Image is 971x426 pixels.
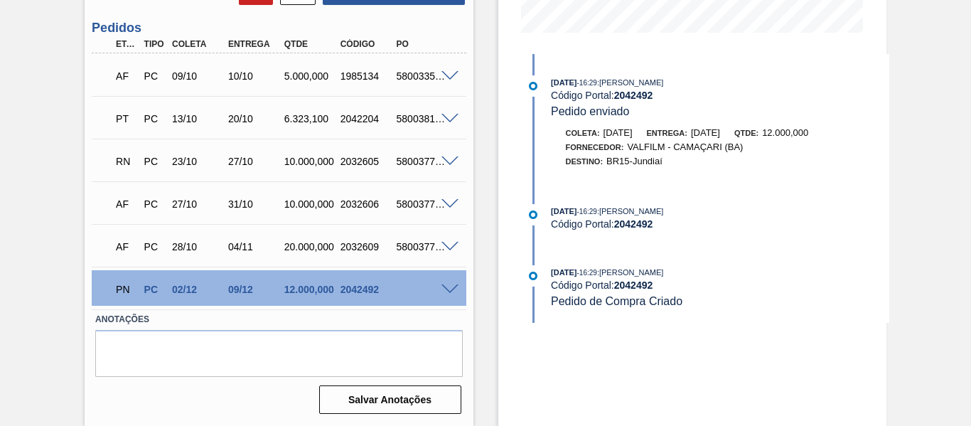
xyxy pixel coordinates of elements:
[225,198,285,210] div: 31/10/2025
[141,198,168,210] div: Pedido de Compra
[393,198,454,210] div: 5800377355
[337,198,397,210] div: 2032606
[116,113,136,124] p: PT
[393,241,454,252] div: 5800377356
[529,82,537,90] img: atual
[225,39,285,49] div: Entrega
[116,198,136,210] p: AF
[141,113,168,124] div: Pedido de Compra
[551,207,576,215] span: [DATE]
[225,70,285,82] div: 10/10/2025
[762,127,808,138] span: 12.000,000
[112,39,139,49] div: Etapa
[603,127,633,138] span: [DATE]
[319,385,461,414] button: Salvar Anotações
[337,156,397,167] div: 2032605
[281,113,341,124] div: 6.323,100
[281,39,341,49] div: Qtde
[551,268,576,277] span: [DATE]
[577,208,597,215] span: - 16:29
[734,129,758,137] span: Qtde:
[691,127,720,138] span: [DATE]
[529,211,537,219] img: atual
[225,241,285,252] div: 04/11/2025
[116,70,136,82] p: AF
[551,78,576,87] span: [DATE]
[551,295,682,307] span: Pedido de Compra Criado
[577,269,597,277] span: - 16:29
[606,156,662,166] span: BR15-Jundiaí
[627,142,743,152] span: VALFILM - CAMAÇARI (BA)
[168,70,229,82] div: 09/10/2025
[168,241,229,252] div: 28/10/2025
[551,105,629,117] span: Pedido enviado
[92,21,466,36] h3: Pedidos
[112,188,139,220] div: Aguardando Faturamento
[168,284,229,295] div: 02/12/2025
[393,156,454,167] div: 5800377354
[112,103,139,134] div: Pedido em Trânsito
[281,156,341,167] div: 10.000,000
[566,157,603,166] span: Destino:
[225,156,285,167] div: 27/10/2025
[337,113,397,124] div: 2042204
[116,156,136,167] p: RN
[393,39,454,49] div: PO
[141,241,168,252] div: Pedido de Compra
[116,241,136,252] p: AF
[141,284,168,295] div: Pedido de Compra
[168,156,229,167] div: 23/10/2025
[597,268,664,277] span: : [PERSON_NAME]
[95,309,462,330] label: Anotações
[647,129,687,137] span: Entrega:
[337,241,397,252] div: 2032609
[141,70,168,82] div: Pedido de Compra
[116,284,136,295] p: PN
[281,70,341,82] div: 5.000,000
[597,78,664,87] span: : [PERSON_NAME]
[225,284,285,295] div: 09/12/2025
[281,241,341,252] div: 20.000,000
[141,156,168,167] div: Pedido de Compra
[112,231,139,262] div: Aguardando Faturamento
[614,218,653,230] strong: 2042492
[551,279,889,291] div: Código Portal:
[225,113,285,124] div: 20/10/2025
[337,70,397,82] div: 1985134
[529,272,537,280] img: atual
[168,113,229,124] div: 13/10/2025
[566,143,624,151] span: Fornecedor:
[393,113,454,124] div: 5800381949
[614,279,653,291] strong: 2042492
[168,39,229,49] div: Coleta
[551,218,889,230] div: Código Portal:
[112,146,139,177] div: Em Renegociação
[614,90,653,101] strong: 2042492
[112,274,139,305] div: Pedido em Negociação
[337,39,397,49] div: Código
[337,284,397,295] div: 2042492
[281,284,341,295] div: 12.000,000
[141,39,168,49] div: Tipo
[551,90,889,101] div: Código Portal:
[168,198,229,210] div: 27/10/2025
[577,79,597,87] span: - 16:29
[597,207,664,215] span: : [PERSON_NAME]
[393,70,454,82] div: 5800335037
[112,60,139,92] div: Aguardando Faturamento
[566,129,600,137] span: Coleta:
[281,198,341,210] div: 10.000,000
